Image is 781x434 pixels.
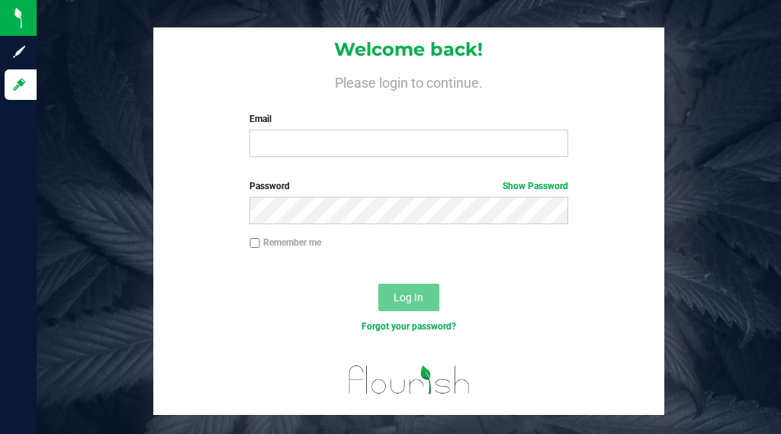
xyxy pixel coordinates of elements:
[249,236,321,249] label: Remember me
[153,40,665,59] h1: Welcome back!
[153,72,665,91] h4: Please login to continue.
[503,181,568,191] a: Show Password
[345,350,473,405] img: flourish_logo.png
[394,291,423,304] span: Log In
[378,284,439,311] button: Log In
[11,44,27,59] inline-svg: Sign up
[249,238,260,249] input: Remember me
[249,181,290,191] span: Password
[249,112,567,126] label: Email
[362,321,456,332] a: Forgot your password?
[11,77,27,92] inline-svg: Log in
